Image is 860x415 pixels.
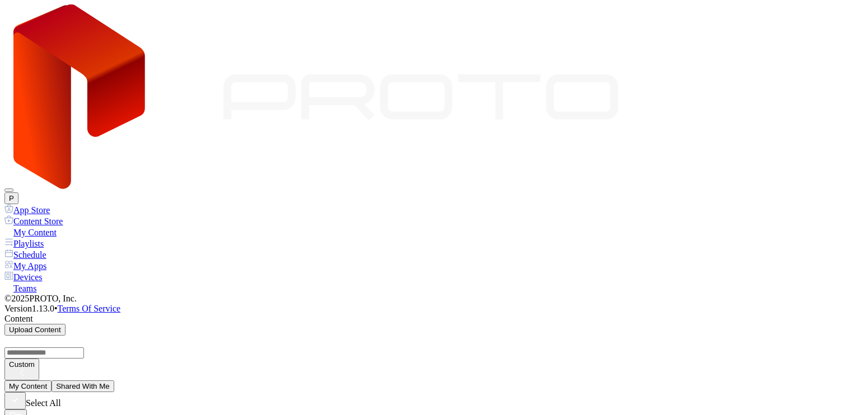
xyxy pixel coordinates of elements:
a: Teams [4,282,856,294]
a: Devices [4,271,856,282]
button: Upload Content [4,324,66,336]
span: Version 1.13.0 • [4,304,58,313]
button: P [4,192,18,204]
div: Custom [9,360,35,369]
button: Shared With Me [52,380,114,392]
div: Content [4,314,856,324]
a: Content Store [4,215,856,227]
div: © 2025 PROTO, Inc. [4,294,856,304]
a: My Content [4,227,856,238]
button: My Content [4,380,52,392]
span: Select All [26,398,61,408]
div: Upload Content [9,326,61,334]
a: My Apps [4,260,856,271]
a: Terms Of Service [58,304,121,313]
button: Custom [4,359,39,380]
a: Playlists [4,238,856,249]
a: Schedule [4,249,856,260]
a: App Store [4,204,856,215]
